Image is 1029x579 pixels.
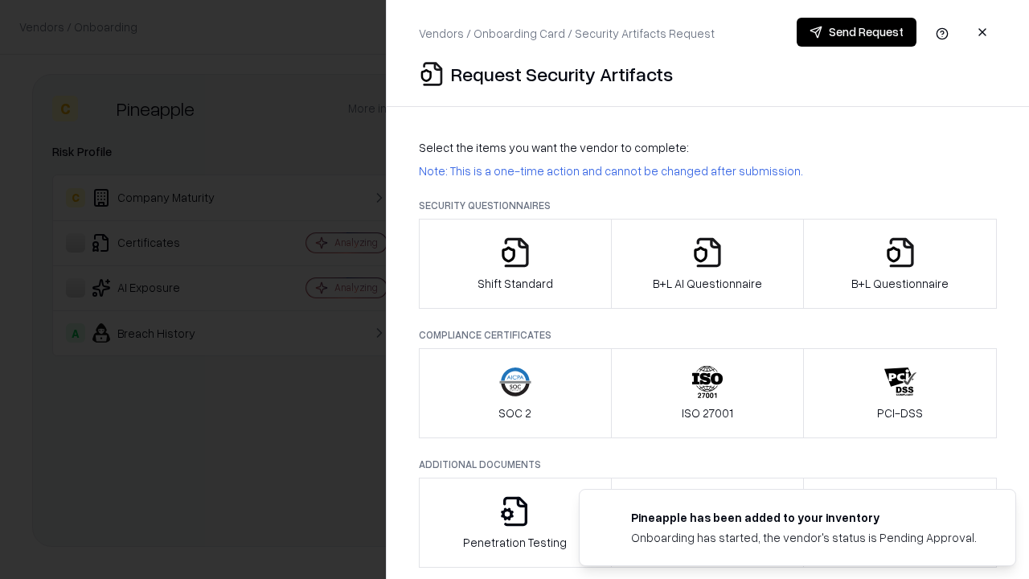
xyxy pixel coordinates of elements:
p: Select the items you want the vendor to complete: [419,139,997,156]
p: PCI-DSS [877,404,923,421]
button: ISO 27001 [611,348,805,438]
button: B+L Questionnaire [803,219,997,309]
p: Shift Standard [478,275,553,292]
img: pineappleenergy.com [599,509,618,528]
button: SOC 2 [419,348,612,438]
p: B+L AI Questionnaire [653,275,762,292]
div: Onboarding has started, the vendor's status is Pending Approval. [631,529,977,546]
button: Penetration Testing [419,478,612,568]
p: SOC 2 [498,404,531,421]
p: Penetration Testing [463,534,567,551]
p: B+L Questionnaire [851,275,949,292]
p: ISO 27001 [682,404,733,421]
button: PCI-DSS [803,348,997,438]
button: B+L AI Questionnaire [611,219,805,309]
p: Security Questionnaires [419,199,997,212]
button: Shift Standard [419,219,612,309]
p: Compliance Certificates [419,328,997,342]
button: Data Processing Agreement [803,478,997,568]
button: Send Request [797,18,916,47]
button: Privacy Policy [611,478,805,568]
div: Pineapple has been added to your inventory [631,509,977,526]
p: Vendors / Onboarding Card / Security Artifacts Request [419,25,715,42]
p: Request Security Artifacts [451,61,673,87]
p: Note: This is a one-time action and cannot be changed after submission. [419,162,997,179]
p: Additional Documents [419,458,997,471]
